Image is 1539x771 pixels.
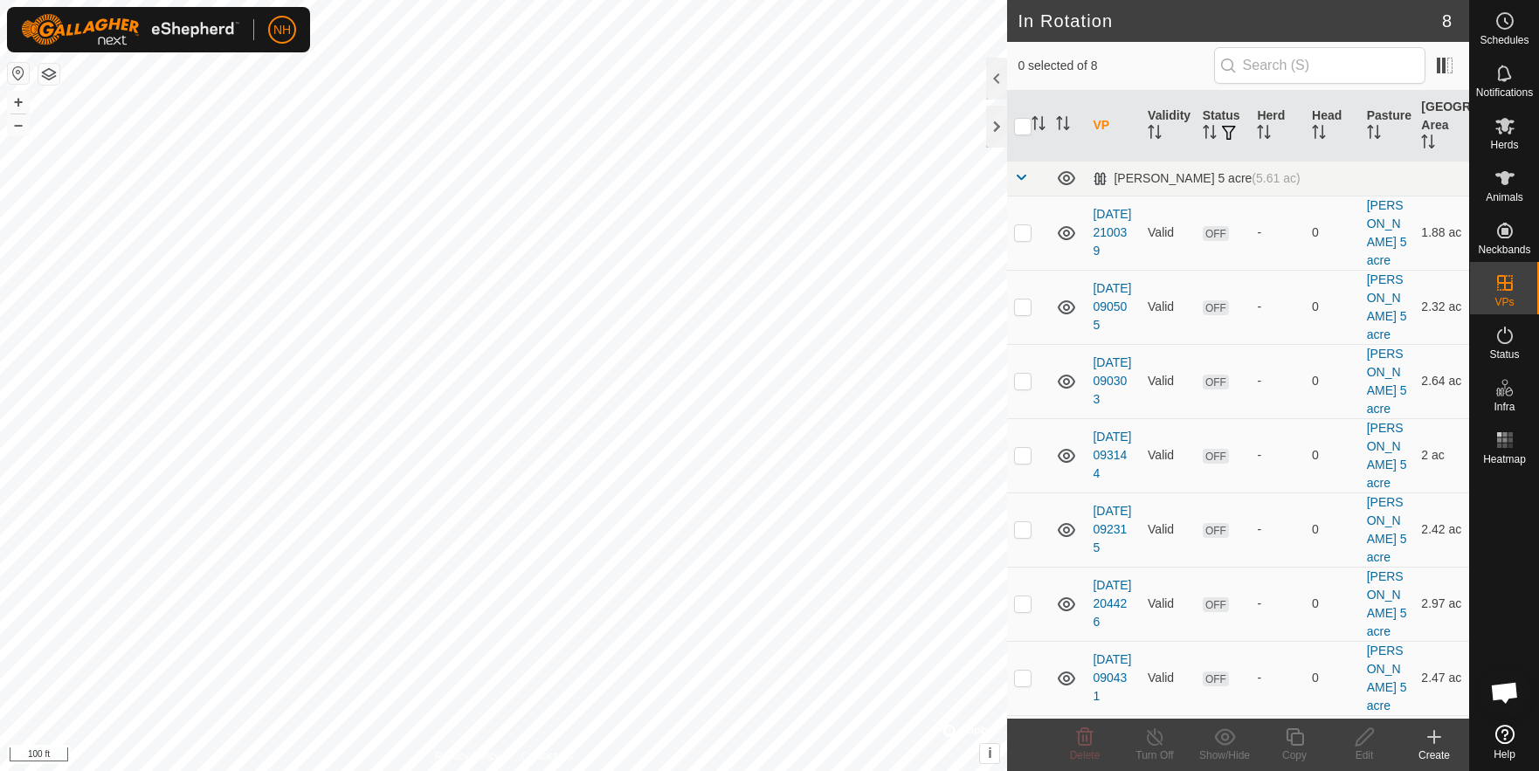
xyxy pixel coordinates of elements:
[8,63,29,84] button: Reset Map
[1093,430,1131,480] a: [DATE] 093144
[1203,449,1229,464] span: OFF
[1414,91,1469,162] th: [GEOGRAPHIC_DATA] Area
[1257,372,1298,390] div: -
[1360,91,1415,162] th: Pasture
[1141,91,1196,162] th: Validity
[1141,196,1196,270] td: Valid
[1257,446,1298,465] div: -
[1483,454,1526,465] span: Heatmap
[1312,127,1326,141] p-sorticon: Activate to sort
[1305,641,1360,715] td: 0
[1414,641,1469,715] td: 2.47 ac
[1305,418,1360,492] td: 0
[1367,272,1407,341] a: [PERSON_NAME] 5 acre
[1367,127,1381,141] p-sorticon: Activate to sort
[1203,671,1229,686] span: OFF
[1305,567,1360,641] td: 0
[1086,91,1141,162] th: VP
[1399,747,1469,763] div: Create
[1414,492,1469,567] td: 2.42 ac
[1367,347,1407,416] a: [PERSON_NAME] 5 acre
[1367,198,1407,267] a: [PERSON_NAME] 5 acre
[1203,597,1229,612] span: OFF
[1018,57,1213,75] span: 0 selected of 8
[38,64,59,85] button: Map Layers
[1478,244,1530,255] span: Neckbands
[1093,578,1131,629] a: [DATE] 204426
[1414,196,1469,270] td: 1.88 ac
[1414,344,1469,418] td: 2.64 ac
[1093,171,1300,186] div: [PERSON_NAME] 5 acre
[1190,747,1259,763] div: Show/Hide
[1257,127,1271,141] p-sorticon: Activate to sort
[1093,504,1131,554] a: [DATE] 092315
[1494,402,1515,412] span: Infra
[1494,297,1514,307] span: VPs
[1093,207,1131,258] a: [DATE] 210039
[1032,119,1046,133] p-sorticon: Activate to sort
[1070,749,1101,761] span: Delete
[1367,421,1407,490] a: [PERSON_NAME] 5 acre
[273,21,291,39] span: NH
[1120,747,1190,763] div: Turn Off
[1093,355,1131,406] a: [DATE] 090303
[1252,171,1300,185] span: (5.61 ac)
[988,746,991,761] span: i
[1196,91,1251,162] th: Status
[1367,644,1407,712] a: [PERSON_NAME] 5 acre
[1018,10,1441,31] h2: In Rotation
[1203,300,1229,315] span: OFF
[1257,224,1298,242] div: -
[1305,196,1360,270] td: 0
[1203,226,1229,241] span: OFF
[8,114,29,135] button: –
[1148,127,1162,141] p-sorticon: Activate to sort
[1414,567,1469,641] td: 2.97 ac
[1257,669,1298,687] div: -
[1257,595,1298,613] div: -
[1367,569,1407,638] a: [PERSON_NAME] 5 acre
[1486,192,1523,203] span: Animals
[1141,492,1196,567] td: Valid
[1141,344,1196,418] td: Valid
[1141,641,1196,715] td: Valid
[1305,270,1360,344] td: 0
[1093,652,1131,703] a: [DATE] 090431
[1257,298,1298,316] div: -
[1489,349,1519,360] span: Status
[1214,47,1425,84] input: Search (S)
[21,14,239,45] img: Gallagher Logo
[1093,281,1131,332] a: [DATE] 090505
[1141,567,1196,641] td: Valid
[8,92,29,113] button: +
[1203,127,1217,141] p-sorticon: Activate to sort
[1490,140,1518,150] span: Herds
[1414,418,1469,492] td: 2 ac
[1141,270,1196,344] td: Valid
[1414,270,1469,344] td: 2.32 ac
[1470,718,1539,767] a: Help
[1203,523,1229,538] span: OFF
[1442,8,1452,34] span: 8
[1250,91,1305,162] th: Herd
[980,744,999,763] button: i
[1367,495,1407,564] a: [PERSON_NAME] 5 acre
[1257,520,1298,539] div: -
[1480,35,1529,45] span: Schedules
[1305,492,1360,567] td: 0
[1141,418,1196,492] td: Valid
[1494,749,1515,760] span: Help
[1421,137,1435,151] p-sorticon: Activate to sort
[1056,119,1070,133] p-sorticon: Activate to sort
[521,748,572,764] a: Contact Us
[1476,87,1533,98] span: Notifications
[1203,375,1229,389] span: OFF
[1305,91,1360,162] th: Head
[1305,344,1360,418] td: 0
[435,748,500,764] a: Privacy Policy
[1329,747,1399,763] div: Edit
[1479,666,1531,719] div: Open chat
[1259,747,1329,763] div: Copy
